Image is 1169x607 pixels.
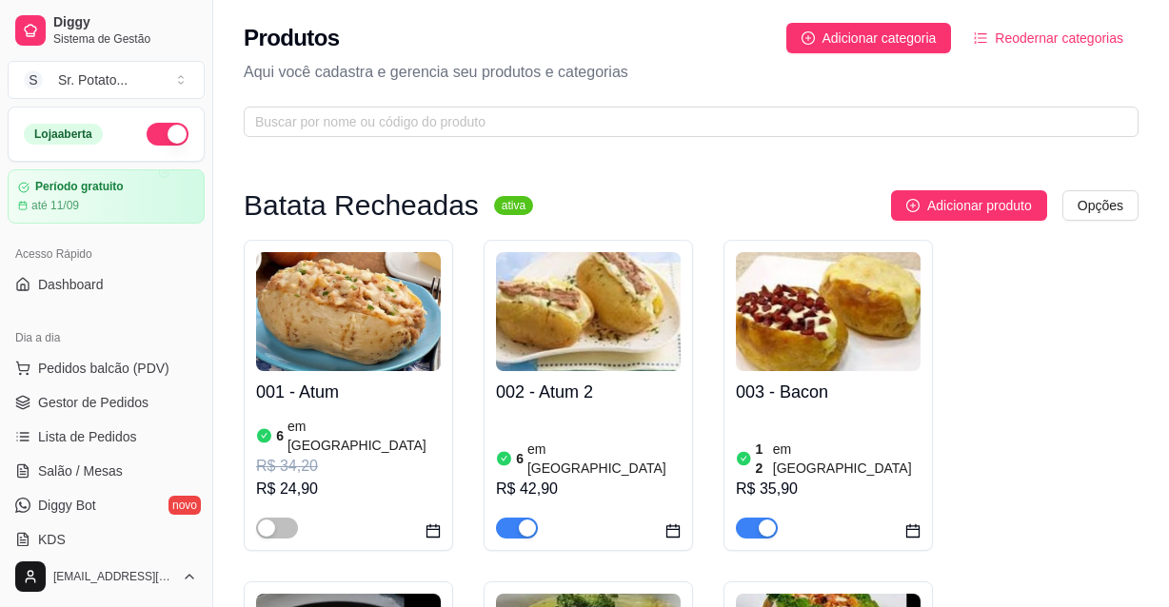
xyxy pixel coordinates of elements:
[527,440,681,478] article: em [GEOGRAPHIC_DATA]
[255,111,1112,132] input: Buscar por nome ou código do produto
[736,478,921,500] div: R$ 35,90
[891,190,1047,221] button: Adicionar produto
[24,70,43,89] span: S
[496,252,681,371] img: product-image
[244,194,479,217] h3: Batata Recheadas
[8,456,205,486] a: Salão / Mesas
[905,523,921,538] span: calendar
[147,123,188,146] button: Alterar Status
[8,8,205,53] a: DiggySistema de Gestão
[802,31,815,45] span: plus-circle
[287,417,441,455] article: em [GEOGRAPHIC_DATA]
[8,554,205,599] button: [EMAIL_ADDRESS][DOMAIN_NAME]
[35,180,124,194] article: Período gratuito
[927,195,1032,216] span: Adicionar produto
[24,124,103,145] div: Loja aberta
[38,530,66,549] span: KDS
[31,198,79,213] article: até 11/09
[244,61,1139,84] p: Aqui você cadastra e gerencia seu produtos e categorias
[786,23,952,53] button: Adicionar categoria
[496,379,681,405] h4: 002 - Atum 2
[8,323,205,353] div: Dia a dia
[38,461,123,480] span: Salão / Mesas
[1062,190,1139,221] button: Opções
[822,28,937,49] span: Adicionar categoria
[8,387,205,418] a: Gestor de Pedidos
[756,440,769,478] article: 12
[38,359,169,378] span: Pedidos balcão (PDV)
[8,169,205,224] a: Período gratuitoaté 11/09
[736,252,921,371] img: product-image
[665,523,681,538] span: calendar
[1078,195,1123,216] span: Opções
[8,269,205,300] a: Dashboard
[53,14,197,31] span: Diggy
[8,353,205,383] button: Pedidos balcão (PDV)
[736,379,921,405] h4: 003 - Bacon
[959,23,1139,53] button: Reodernar categorias
[244,23,340,53] h2: Produtos
[494,196,533,215] sup: ativa
[256,455,441,478] div: R$ 34,20
[53,31,197,47] span: Sistema de Gestão
[38,496,96,515] span: Diggy Bot
[516,449,524,468] article: 6
[58,70,128,89] div: Sr. Potato ...
[38,427,137,446] span: Lista de Pedidos
[256,478,441,500] div: R$ 24,90
[8,490,205,520] a: Diggy Botnovo
[53,569,174,584] span: [EMAIL_ADDRESS][DOMAIN_NAME]
[906,199,920,212] span: plus-circle
[995,28,1123,49] span: Reodernar categorias
[496,478,681,500] div: R$ 42,90
[8,239,205,269] div: Acesso Rápido
[773,440,921,478] article: em [GEOGRAPHIC_DATA]
[38,393,149,412] span: Gestor de Pedidos
[8,61,205,99] button: Select a team
[974,31,987,45] span: ordered-list
[276,426,284,445] article: 6
[256,252,441,371] img: product-image
[426,523,441,538] span: calendar
[38,275,104,294] span: Dashboard
[8,524,205,555] a: KDS
[8,421,205,452] a: Lista de Pedidos
[256,379,441,405] h4: 001 - Atum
